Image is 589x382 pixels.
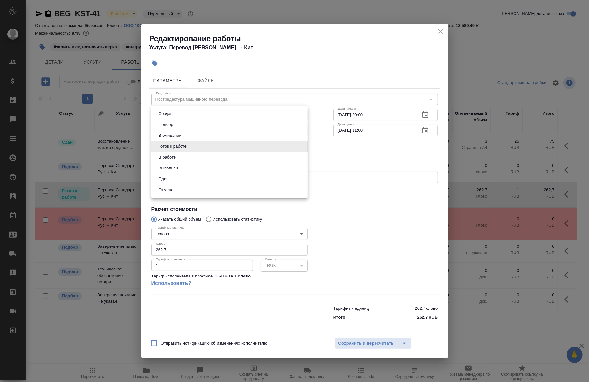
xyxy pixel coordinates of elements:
[157,143,189,150] button: Готов к работе
[157,132,183,139] button: В ожидании
[157,186,178,193] button: Отменен
[157,165,180,172] button: Выполнен
[157,110,174,117] button: Создан
[157,175,170,183] button: Сдан
[157,121,175,128] button: Подбор
[157,154,178,161] button: В работе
